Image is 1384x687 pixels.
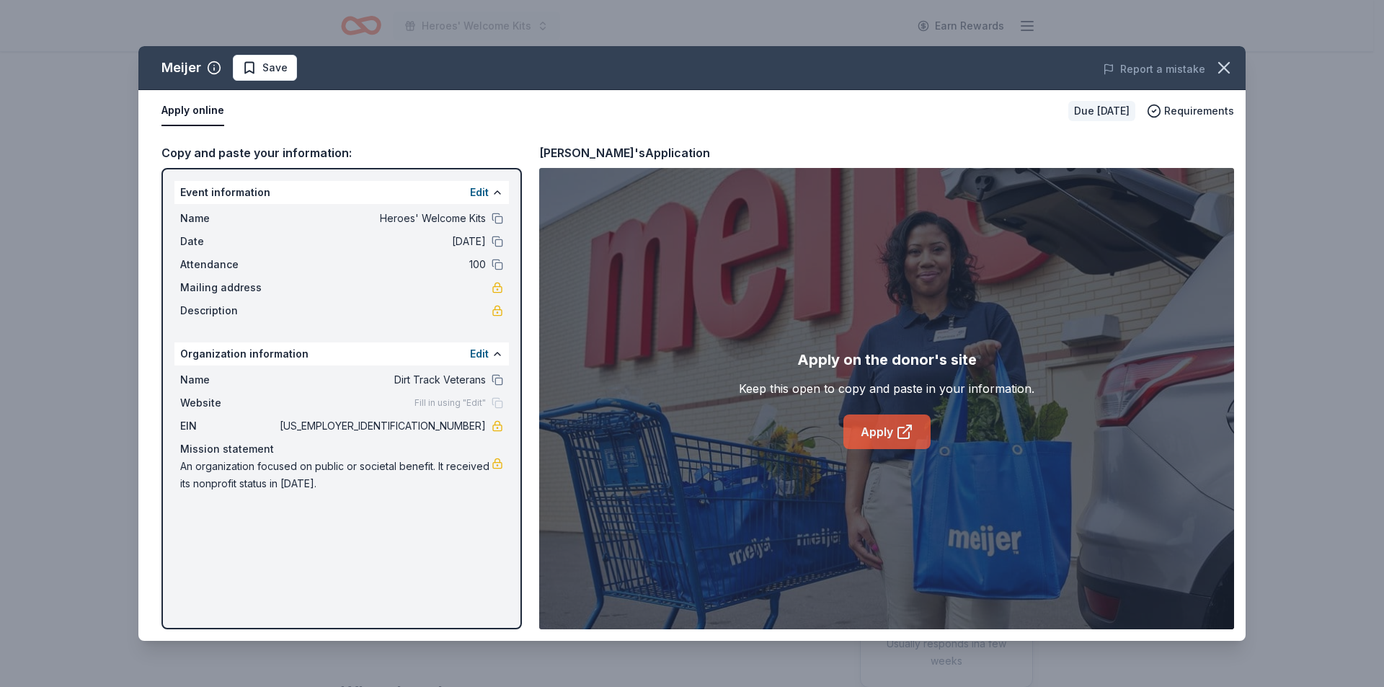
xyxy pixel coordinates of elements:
span: 100 [277,256,486,273]
button: Edit [470,345,489,363]
div: Event information [174,181,509,204]
span: Save [262,59,288,76]
div: Due [DATE] [1068,101,1135,121]
div: Copy and paste your information: [161,143,522,162]
span: Date [180,233,277,250]
div: [PERSON_NAME]'s Application [539,143,710,162]
span: Attendance [180,256,277,273]
button: Requirements [1147,102,1234,120]
button: Edit [470,184,489,201]
a: Apply [843,415,931,449]
span: Name [180,210,277,227]
span: Fill in using "Edit" [414,397,486,409]
span: Name [180,371,277,389]
button: Apply online [161,96,224,126]
span: Website [180,394,277,412]
span: [DATE] [277,233,486,250]
button: Save [233,55,297,81]
div: Meijer [161,56,201,79]
div: Apply on the donor's site [797,348,977,371]
span: Dirt Track Veterans [277,371,486,389]
div: Mission statement [180,440,503,458]
div: Keep this open to copy and paste in your information. [739,380,1034,397]
span: Requirements [1164,102,1234,120]
span: [US_EMPLOYER_IDENTIFICATION_NUMBER] [277,417,486,435]
button: Report a mistake [1103,61,1205,78]
span: Mailing address [180,279,277,296]
span: Heroes' Welcome Kits [277,210,486,227]
span: EIN [180,417,277,435]
span: Description [180,302,277,319]
span: An organization focused on public or societal benefit. It received its nonprofit status in [DATE]. [180,458,492,492]
div: Organization information [174,342,509,365]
